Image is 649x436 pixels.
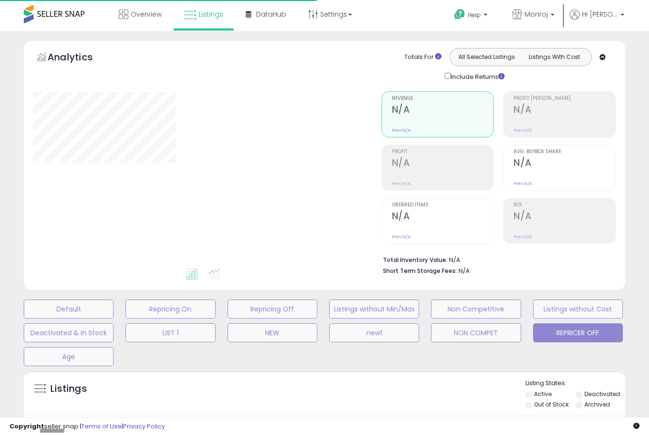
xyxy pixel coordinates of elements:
span: ROI [514,203,615,208]
span: DataHub [256,10,286,19]
h5: Analytics [48,50,111,66]
button: Deactivated & In Stock [24,323,114,342]
button: Repricing On [125,300,215,319]
button: Listings without Cost [533,300,623,319]
h2: N/A [392,157,494,170]
small: Prev: N/A [392,127,410,133]
div: seller snap | | [10,422,165,431]
b: Short Term Storage Fees: [383,267,457,275]
h2: N/A [514,157,615,170]
span: Profit [392,149,494,155]
a: Hi [PERSON_NAME] [570,10,624,31]
small: Prev: N/A [514,127,532,133]
div: Include Returns [438,71,516,82]
small: Prev: N/A [392,181,410,186]
button: new1 [329,323,419,342]
span: Profit [PERSON_NAME] [514,96,615,101]
button: Listings without Min/Max [329,300,419,319]
small: Prev: N/A [514,234,532,240]
div: Totals For [404,53,441,62]
button: Default [24,300,114,319]
b: Total Inventory Value: [383,256,448,264]
span: Help [468,11,481,19]
button: Age [24,347,114,366]
button: REPRICER OFF [533,323,623,342]
span: N/A [458,266,470,275]
h2: N/A [392,104,494,117]
span: Ordered Items [392,203,494,208]
button: Repricing Off [228,300,317,319]
li: N/A [383,253,609,265]
button: Listings With Cost [520,51,589,63]
h2: N/A [514,104,615,117]
button: NON COMPET [431,323,521,342]
small: Prev: N/A [514,181,532,186]
button: All Selected Listings [452,51,521,63]
span: Overview [131,10,162,19]
button: LIST 1 [125,323,215,342]
h2: N/A [392,211,494,223]
span: Hi [PERSON_NAME] [582,10,618,19]
span: Monroj [525,10,548,19]
strong: Copyright [10,422,44,431]
h2: N/A [514,211,615,223]
a: Help [447,1,497,31]
button: Non Competitive [431,300,521,319]
small: Prev: N/A [392,234,410,240]
span: Avg. Buybox Share [514,149,615,155]
span: Listings [199,10,223,19]
i: Get Help [454,9,466,20]
span: Revenue [392,96,494,101]
button: NEW [228,323,317,342]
